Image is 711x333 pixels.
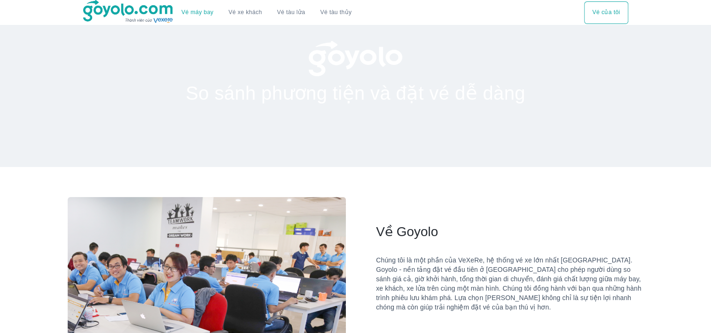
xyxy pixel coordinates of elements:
[309,41,403,76] img: logo
[584,1,628,24] div: choose transportation mode
[181,9,213,16] a: Vé máy bay
[376,255,643,312] div: Chúng tôi là một phần của VeXeRe, hệ thống vé xe lớn nhất [GEOGRAPHIC_DATA]. Goyolo - nền tảng đặ...
[313,1,359,24] button: Vé tàu thủy
[174,1,359,24] div: choose transportation mode
[376,223,643,240] h2: Về Goyolo
[171,84,540,103] h1: So sánh phương tiện và đặt vé dễ dàng
[270,1,313,24] a: Vé tàu lửa
[228,9,262,16] a: Vé xe khách
[584,1,628,24] button: Vé của tôi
